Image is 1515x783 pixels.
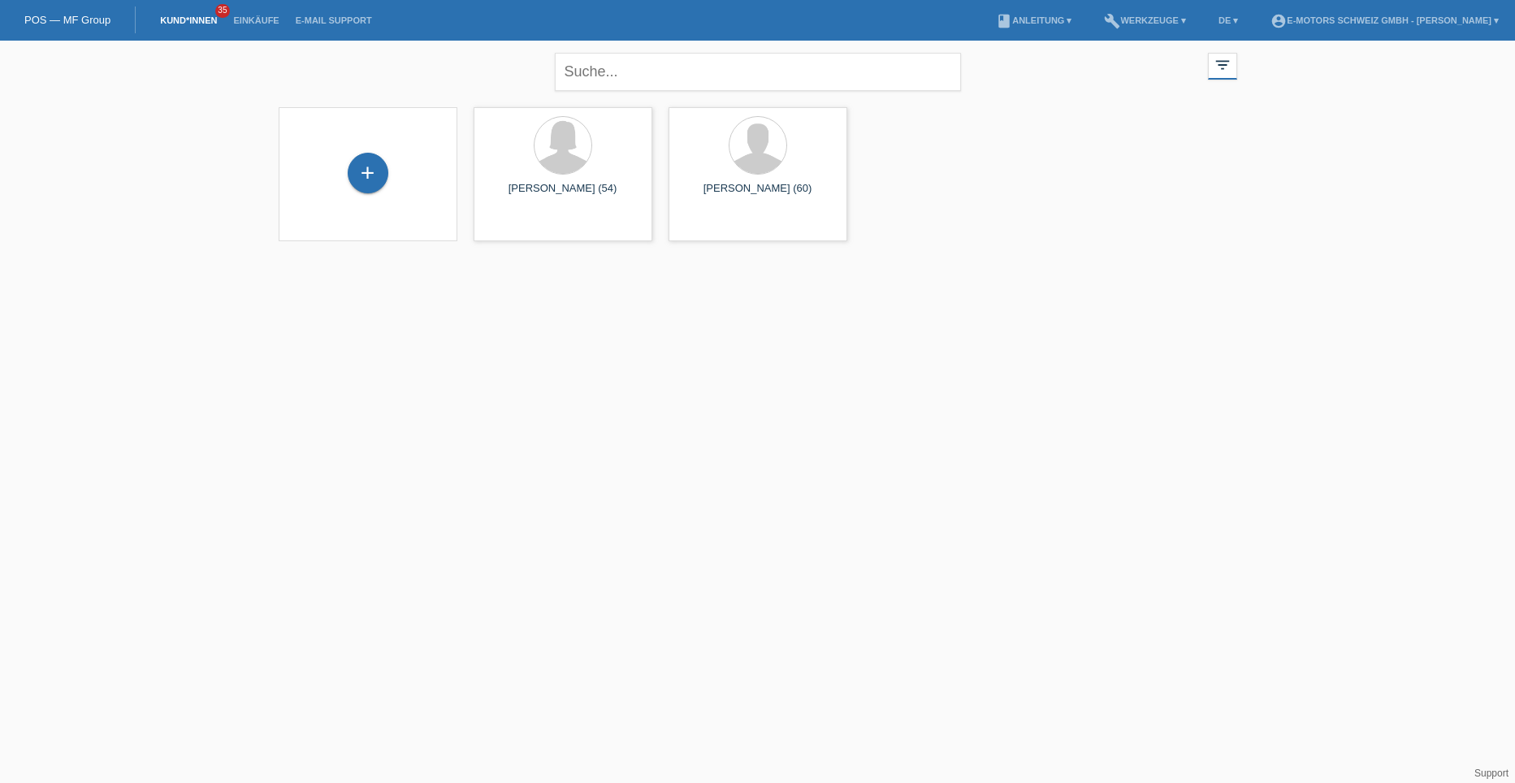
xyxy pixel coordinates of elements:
a: E-Mail Support [288,15,380,25]
a: DE ▾ [1210,15,1246,25]
i: account_circle [1270,13,1287,29]
a: Kund*innen [152,15,225,25]
a: Einkäufe [225,15,287,25]
a: POS — MF Group [24,14,110,26]
div: [PERSON_NAME] (60) [682,182,834,208]
input: Suche... [555,53,961,91]
div: Kund*in hinzufügen [348,159,387,187]
a: bookAnleitung ▾ [988,15,1080,25]
i: build [1104,13,1120,29]
span: 35 [215,4,230,18]
a: Support [1474,768,1509,779]
i: book [996,13,1012,29]
i: filter_list [1214,56,1231,74]
div: [PERSON_NAME] (54) [487,182,639,208]
a: buildWerkzeuge ▾ [1096,15,1194,25]
a: account_circleE-Motors Schweiz GmbH - [PERSON_NAME] ▾ [1262,15,1507,25]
